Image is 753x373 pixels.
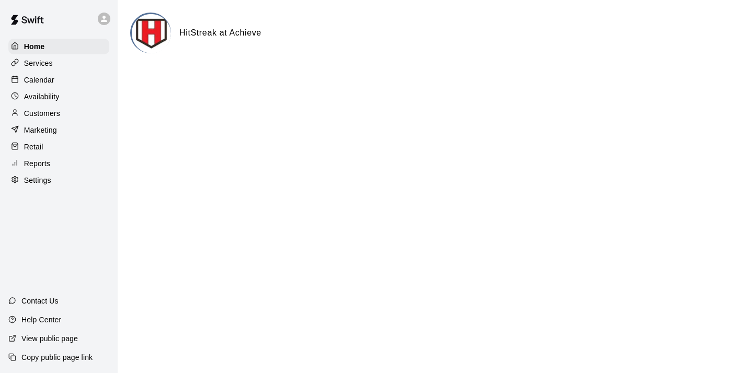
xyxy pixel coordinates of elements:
a: Calendar [8,72,109,88]
p: Services [24,58,53,68]
a: Services [8,55,109,71]
p: Availability [24,91,60,102]
a: Home [8,39,109,54]
p: Copy public page link [21,352,93,363]
p: Help Center [21,314,61,325]
p: Contact Us [21,296,59,306]
a: Availability [8,89,109,104]
h6: HitStreak at Achieve [179,26,261,40]
a: Marketing [8,122,109,138]
p: Settings [24,175,51,185]
p: Marketing [24,125,57,135]
p: View public page [21,333,78,344]
a: Reports [8,156,109,171]
p: Reports [24,158,50,169]
p: Retail [24,142,43,152]
p: Home [24,41,45,52]
a: Customers [8,106,109,121]
p: Customers [24,108,60,119]
img: HitStreak at Achieve logo [132,14,171,53]
a: Settings [8,172,109,188]
p: Calendar [24,75,54,85]
a: Retail [8,139,109,155]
